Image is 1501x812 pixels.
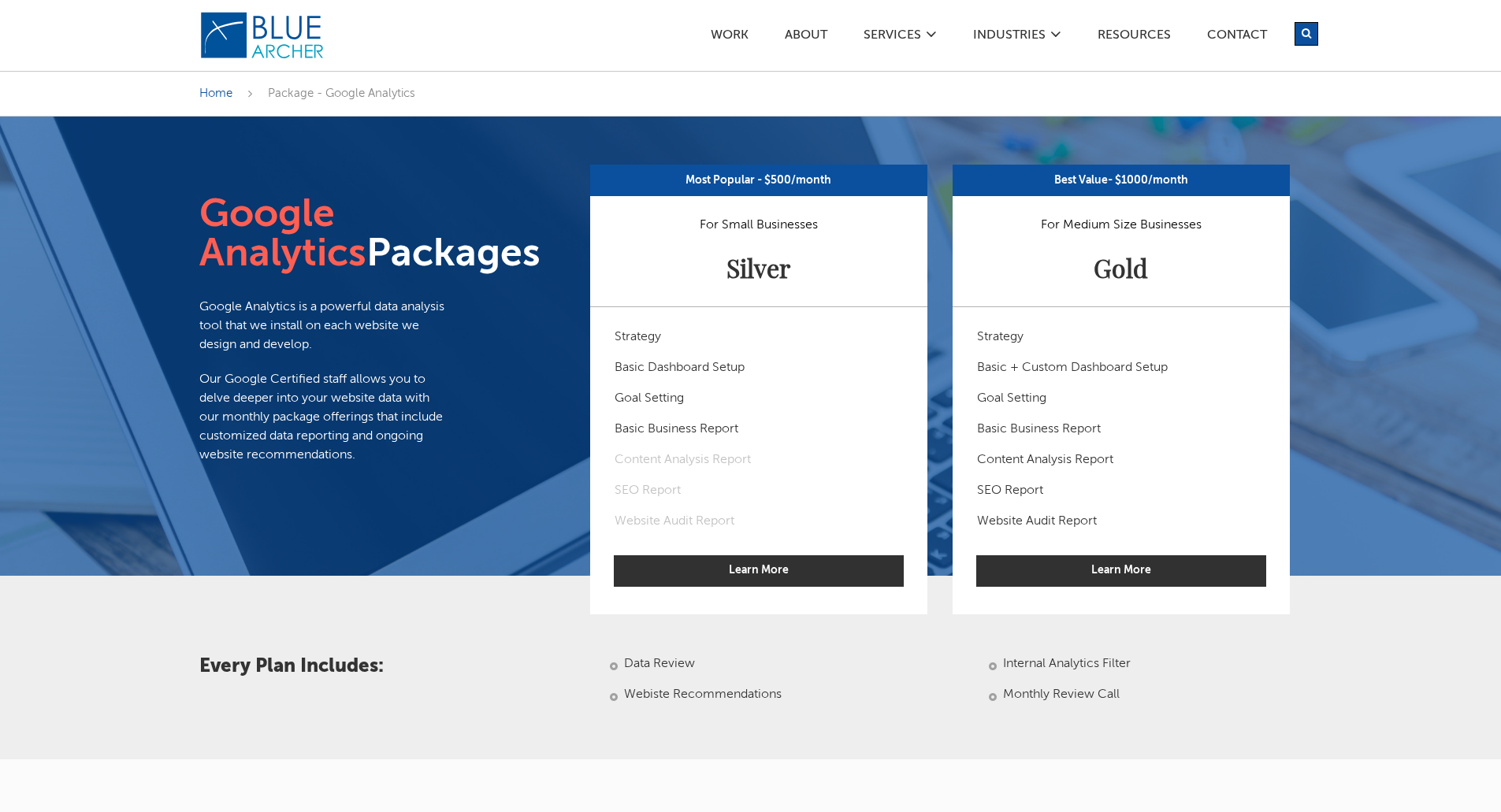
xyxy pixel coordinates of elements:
li: Strategy [615,328,903,347]
a: Industries [972,29,1046,46]
li: Internal Analytics Filter [987,654,1302,673]
li: Goal Setting [615,389,903,408]
div: Best Value- $1000/month [953,165,1290,196]
li: SEO Report [615,481,903,500]
li: Basic Dashboard Setup [615,358,903,377]
li: Content Analysis Report [615,450,903,469]
img: Blue Archer Logo [199,11,325,60]
span: Package - Google Analytics [268,87,415,99]
li: Strategy [977,328,1265,347]
li: Basic + Custom Dashboard Setup [977,358,1265,377]
li: SEO Report [977,481,1265,500]
a: Learn More [976,555,1266,587]
li: Goal Setting [977,389,1265,408]
p: For Medium Size Businesses [976,216,1266,235]
li: Basic Business Report [977,420,1265,439]
a: Learn More [614,555,904,587]
li: Basic Business Report [615,420,903,439]
a: Resources [1097,29,1172,46]
h1: Packages [199,195,451,274]
p: For Small Businesses [614,216,904,235]
a: SERVICES [863,29,922,46]
h2: Silver [614,249,904,287]
h2: Gold [976,249,1266,287]
h3: Every Plan Includes: [199,654,546,680]
li: Monthly Review Call [987,685,1302,704]
a: ABOUT [784,29,828,46]
li: Content Analysis Report [977,450,1265,469]
li: Webiste Recommendations [608,685,923,704]
li: Website Audit Report [615,512,903,531]
a: Home [199,87,232,99]
li: Data Review [608,654,923,673]
p: Google Analytics is a powerful data analysis tool that we install on each website we design and d... [199,298,451,354]
span: Google Analytics [199,195,366,274]
a: Contact [1206,29,1268,46]
p: Our Google Certified staff allows you to delve deeper into your website data with our monthly pac... [199,370,451,465]
li: Website Audit Report [977,512,1265,531]
div: Most Popular - $500/month [590,165,927,196]
a: Work [710,29,749,46]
